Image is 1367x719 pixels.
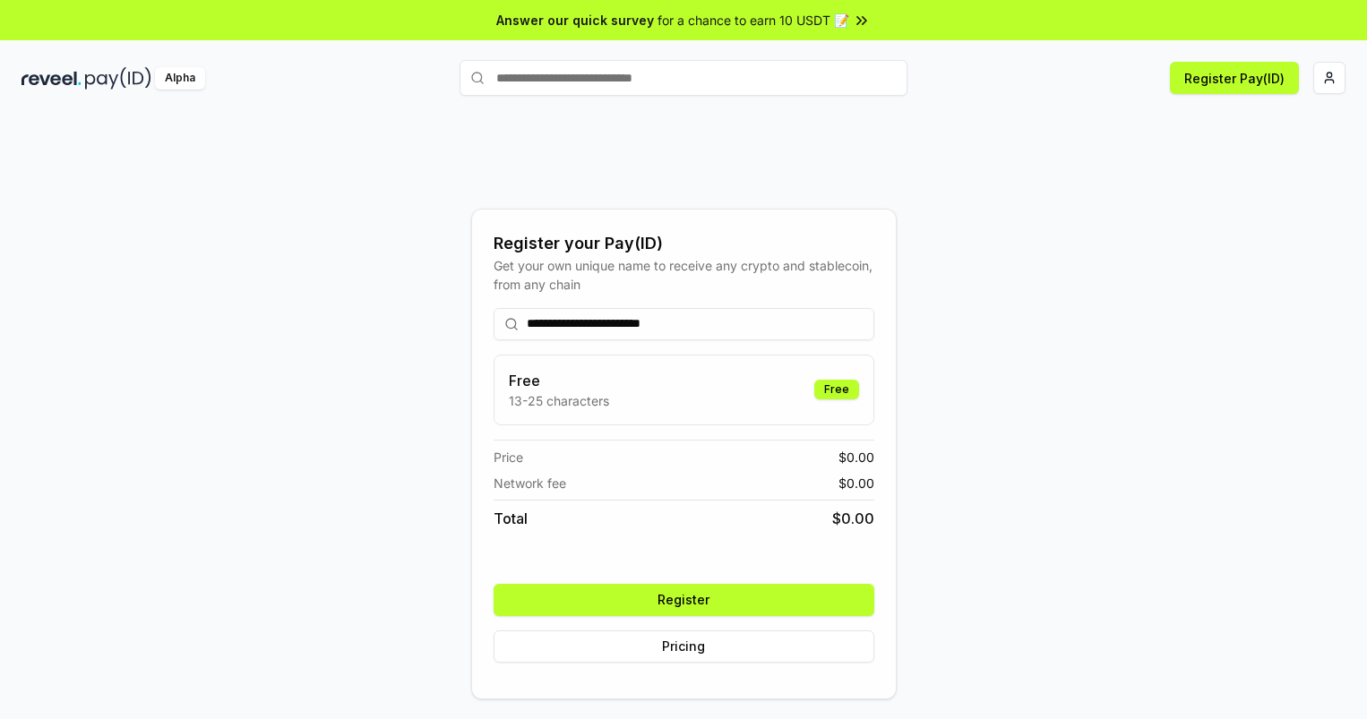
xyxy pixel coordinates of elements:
[21,67,82,90] img: reveel_dark
[85,67,151,90] img: pay_id
[494,448,523,466] span: Price
[494,630,874,663] button: Pricing
[1170,62,1299,94] button: Register Pay(ID)
[155,67,205,90] div: Alpha
[838,474,874,492] span: $ 0.00
[509,391,609,410] p: 13-25 characters
[494,474,566,492] span: Network fee
[494,231,874,256] div: Register your Pay(ID)
[494,508,528,529] span: Total
[658,11,849,30] span: for a chance to earn 10 USDT 📝
[494,256,874,294] div: Get your own unique name to receive any crypto and stablecoin, from any chain
[814,380,859,399] div: Free
[509,370,609,391] h3: Free
[496,11,654,30] span: Answer our quick survey
[494,584,874,616] button: Register
[838,448,874,466] span: $ 0.00
[832,508,874,529] span: $ 0.00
